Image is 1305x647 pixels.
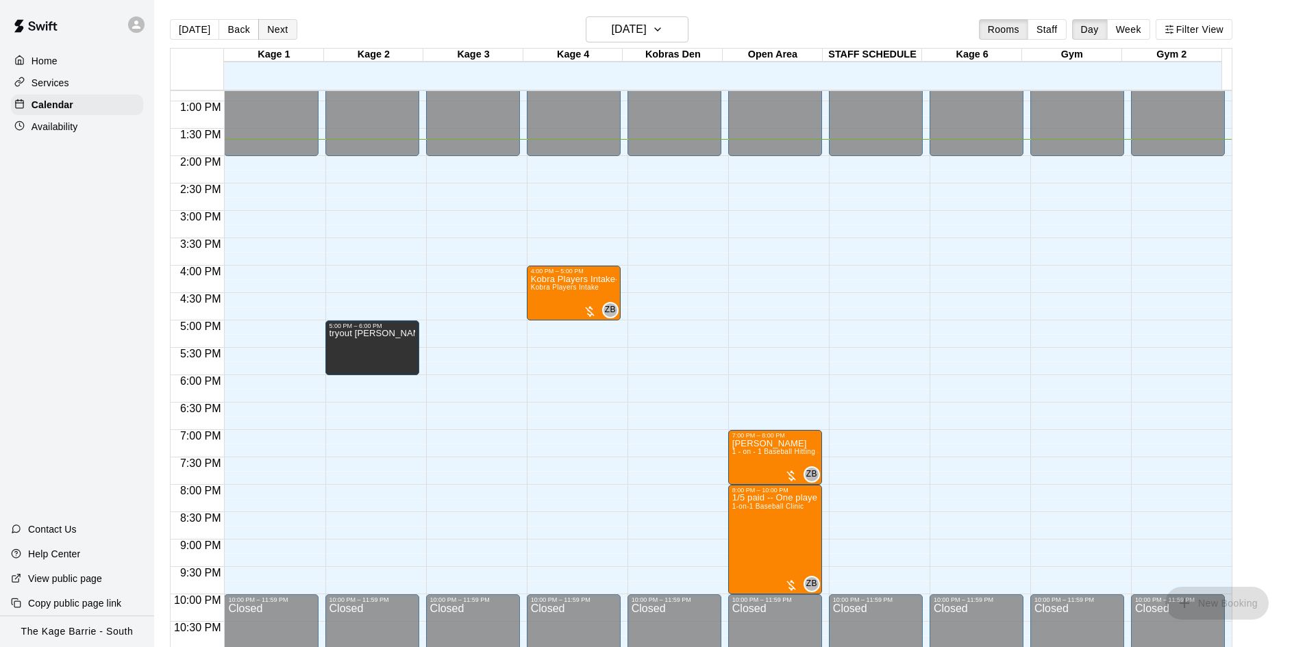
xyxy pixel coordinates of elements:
[228,596,291,603] div: 10:00 PM – 11:59 PM
[11,51,143,71] a: Home
[11,73,143,93] a: Services
[1156,19,1232,40] button: Filter View
[330,596,393,603] div: 10:00 PM – 11:59 PM
[177,266,225,277] span: 4:00 PM
[177,540,225,551] span: 9:00 PM
[809,576,820,592] span: Zach Biery
[177,238,225,250] span: 3:30 PM
[28,547,80,561] p: Help Center
[1028,19,1067,40] button: Staff
[177,485,225,496] span: 8:00 PM
[28,572,102,585] p: View public page
[527,266,621,320] div: 4:00 PM – 5:00 PM: Kobra Players Intake- No charge
[177,129,225,140] span: 1:30 PM
[732,596,795,603] div: 10:00 PM – 11:59 PM
[171,594,224,606] span: 10:00 PM
[806,577,817,591] span: ZB
[177,430,225,442] span: 7:00 PM
[219,19,259,40] button: Back
[32,120,78,134] p: Availability
[32,98,73,112] p: Calendar
[177,567,225,579] span: 9:30 PM
[177,512,225,524] span: 8:30 PM
[1072,19,1108,40] button: Day
[732,503,804,510] span: 1-on-1 Baseball Clinic
[833,596,896,603] div: 10:00 PM – 11:59 PM
[32,54,58,68] p: Home
[28,522,77,536] p: Contact Us
[1135,596,1198,603] div: 10:00 PM – 11:59 PM
[605,303,616,317] span: ZB
[1107,19,1150,40] button: Week
[1165,596,1269,608] span: You don't have the permission to add bookings
[922,49,1022,62] div: Kage 6
[430,596,493,603] div: 10:00 PM – 11:59 PM
[806,468,817,481] span: ZB
[324,49,424,62] div: Kage 2
[177,320,225,332] span: 5:00 PM
[602,302,619,318] div: Zach Biery
[1022,49,1122,62] div: Gym
[732,448,878,455] span: 1 - on - 1 Baseball Hitting and Pitching Clinic
[608,302,619,318] span: Zach Biery
[177,348,225,359] span: 5:30 PM
[531,283,599,291] span: Kobra Players Intake
[934,596,997,603] div: 10:00 PM – 11:59 PM
[979,19,1028,40] button: Rooms
[177,101,225,113] span: 1:00 PM
[423,49,523,62] div: Kage 3
[330,322,386,329] div: 5:00 PM – 6:00 PM
[177,293,225,305] span: 4:30 PM
[170,19,219,40] button: [DATE]
[177,457,225,469] span: 7:30 PM
[732,487,792,494] div: 8:00 PM – 10:00 PM
[623,49,723,62] div: Kobras Den
[632,596,695,603] div: 10:00 PM – 11:59 PM
[177,403,225,414] span: 6:30 PM
[523,49,623,62] div: Kage 4
[28,596,121,610] p: Copy public page link
[612,20,647,39] h6: [DATE]
[325,320,419,375] div: 5:00 PM – 6:00 PM: tryout Finley Buchanan 15u black
[11,116,143,137] a: Availability
[177,183,225,195] span: 2:30 PM
[1122,49,1222,62] div: Gym 2
[531,596,594,603] div: 10:00 PM – 11:59 PM
[177,211,225,223] span: 3:00 PM
[809,466,820,483] span: Zach Biery
[728,430,822,485] div: 7:00 PM – 8:00 PM: Kelly Bonhomme
[177,156,225,168] span: 2:00 PM
[531,268,587,275] div: 4:00 PM – 5:00 PM
[258,19,297,40] button: Next
[1034,596,1097,603] div: 10:00 PM – 11:59 PM
[11,94,143,115] a: Calendar
[804,576,820,592] div: Zach Biery
[804,466,820,483] div: Zach Biery
[823,49,923,62] div: STAFF SCHEDULE
[21,624,134,639] p: The Kage Barrie - South
[586,16,688,42] button: [DATE]
[732,432,788,439] div: 7:00 PM – 8:00 PM
[224,49,324,62] div: Kage 1
[728,485,822,594] div: 8:00 PM – 10:00 PM: 1/5 paid -- One player still owes $325 plus HST
[171,622,224,633] span: 10:30 PM
[32,76,69,90] p: Services
[723,49,823,62] div: Open Area
[177,375,225,387] span: 6:00 PM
